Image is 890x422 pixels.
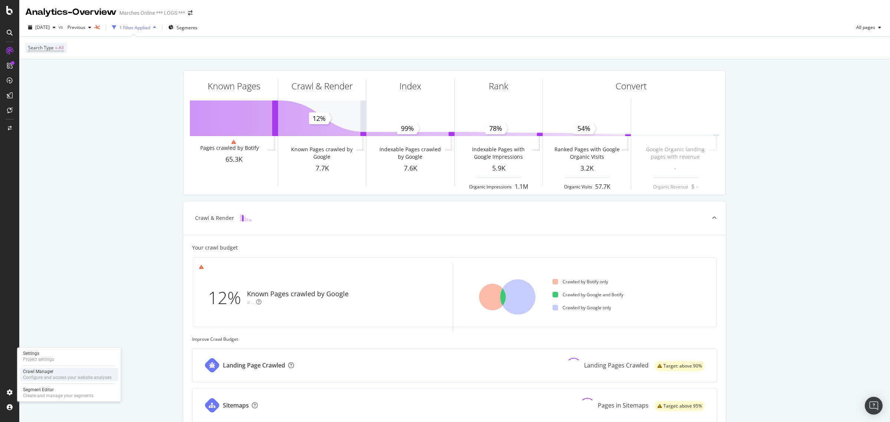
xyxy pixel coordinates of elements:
[247,289,349,299] div: Known Pages crawled by Google
[455,164,543,173] div: 5.9K
[865,397,883,415] div: Open Intercom Messenger
[23,387,93,393] div: Segment Editor
[59,24,65,30] span: vs
[223,361,285,370] div: Landing Page Crawled
[240,214,252,221] img: block-icon
[469,184,512,190] div: Organic Impressions
[291,80,353,92] div: Crawl & Render
[208,80,260,92] div: Known Pages
[20,386,118,399] a: Segment EditorCreate and manage your segments
[655,401,705,411] div: warning label
[377,146,443,161] div: Indexable Pages crawled by Google
[465,146,531,161] div: Indexable Pages with Google Impressions
[251,299,253,306] div: -
[25,22,59,33] button: [DATE]
[553,291,623,298] div: Crawled by Google and Botify
[23,369,112,375] div: Crawl Manager
[28,44,54,51] span: Search Type
[165,22,200,33] button: Segments
[65,22,94,33] button: Previous
[192,348,717,382] a: Landing Page CrawledLanding Pages Crawledwarning label
[853,24,875,30] span: All pages
[853,22,884,33] button: All pages
[515,182,528,191] div: 1.1M
[190,155,278,164] div: 65.3K
[553,278,608,285] div: Crawled by Botify only
[20,350,118,363] a: SettingsProject settings
[55,44,57,51] span: =
[188,10,192,16] div: arrow-right-arrow-left
[663,404,702,408] span: Target: above 95%
[192,336,717,342] div: Improve Crawl Budget
[25,6,116,19] div: Analytics - Overview
[59,43,64,53] span: All
[119,24,150,31] div: 1 Filter Applied
[200,144,259,152] div: Pages crawled by Botify
[584,361,649,370] div: Landing Pages Crawled
[655,361,705,371] div: warning label
[195,214,234,222] div: Crawl & Render
[192,244,238,251] div: Your crawl budget
[208,286,247,310] div: 12%
[366,164,454,173] div: 7.6K
[399,80,421,92] div: Index
[553,304,611,311] div: Crawled by Google only
[598,401,649,410] div: Pages in Sitemaps
[20,368,118,381] a: Crawl ManagerConfigure and access your website analyses
[223,401,249,410] div: Sitemaps
[663,364,702,368] span: Target: above 90%
[23,375,112,380] div: Configure and access your website analyses
[23,350,54,356] div: Settings
[289,146,355,161] div: Known Pages crawled by Google
[23,393,93,399] div: Create and manage your segments
[65,24,85,30] span: Previous
[177,24,197,31] span: Segments
[247,301,250,304] img: Equal
[489,80,508,92] div: Rank
[35,24,50,30] span: 2025 Oct. 6th
[23,356,54,362] div: Project settings
[109,22,159,33] button: 1 Filter Applied
[278,164,366,173] div: 7.7K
